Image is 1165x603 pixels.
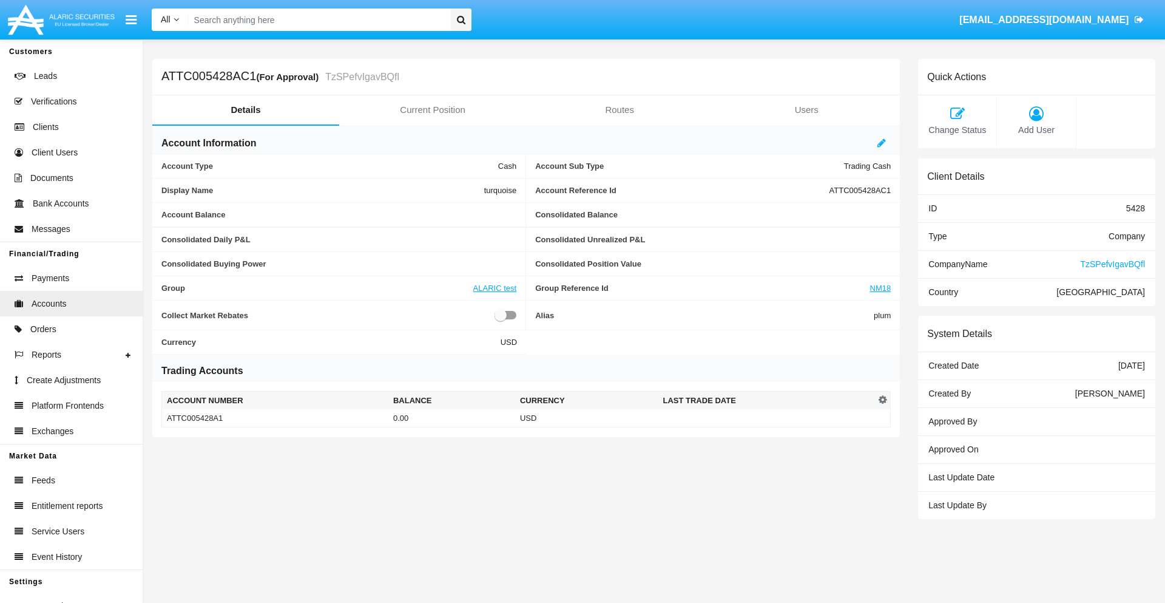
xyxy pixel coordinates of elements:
span: Alias [535,308,874,322]
div: (For Approval) [256,70,322,84]
span: Messages [32,223,70,236]
td: USD [515,409,658,428]
span: Entitlement reports [32,500,103,513]
h6: Quick Actions [927,71,986,83]
span: Clients [33,121,59,134]
img: Logo image [6,2,116,38]
a: Routes [526,95,713,124]
span: All [161,15,171,24]
span: Group Reference Id [535,284,870,293]
span: Feeds [32,474,55,487]
span: ATTC005428AC1 [829,186,891,195]
span: Country [928,287,958,297]
span: ID [928,203,937,213]
h6: System Details [927,328,992,339]
a: ALARIC test [473,284,517,293]
span: [EMAIL_ADDRESS][DOMAIN_NAME] [959,15,1129,25]
span: Account Reference Id [535,186,829,195]
span: Consolidated Daily P&L [161,235,516,244]
a: All [152,13,188,26]
span: Verifications [31,95,76,108]
span: [PERSON_NAME] [1075,389,1145,398]
h6: Account Information [161,137,256,150]
span: Last Update By [928,500,987,510]
span: Service Users [32,525,84,538]
a: Users [713,95,900,124]
span: Change Status [924,124,990,137]
span: Platform Frontends [32,400,104,412]
h5: ATTC005428AC1 [161,70,399,84]
span: Company [1109,231,1145,241]
span: Last Update Date [928,472,994,482]
span: Event History [32,551,82,564]
th: Account Number [162,392,388,410]
span: 5428 [1126,203,1145,213]
span: Exchanges [32,425,73,438]
span: Created By [928,389,971,398]
span: [GEOGRAPHIC_DATA] [1056,287,1145,297]
span: Created Date [928,361,979,370]
span: Accounts [32,298,67,310]
th: Balance [388,392,515,410]
small: TzSPefvIgavBQfl [322,72,399,82]
td: 0.00 [388,409,515,428]
span: Trading Cash [844,162,891,171]
span: Consolidated Balance [535,210,891,219]
span: Consolidated Unrealized P&L [535,235,891,244]
span: Consolidated Position Value [535,259,891,268]
span: turquoise [484,186,516,195]
span: Leads [34,70,57,83]
span: TzSPefvIgavBQfl [1080,259,1145,269]
span: Documents [30,172,73,185]
span: Company Name [928,259,987,269]
span: Group [161,284,473,293]
h6: Trading Accounts [161,364,243,378]
span: Currency [161,338,501,347]
a: [EMAIL_ADDRESS][DOMAIN_NAME] [954,3,1150,37]
span: Collect Market Rebates [161,308,495,322]
span: Add User [1003,124,1069,137]
span: Payments [32,272,69,285]
span: Cash [498,162,516,171]
td: ATTC005428A1 [162,409,388,428]
span: plum [874,308,891,322]
a: Current Position [339,95,526,124]
span: Account Balance [161,210,516,219]
span: Account Type [161,162,498,171]
span: Reports [32,349,61,361]
span: USD [501,338,517,347]
span: Orders [30,323,56,336]
a: Details [152,95,339,124]
th: Currency [515,392,658,410]
span: Account Sub Type [535,162,844,171]
h6: Client Details [927,171,984,182]
span: Type [928,231,947,241]
span: Approved By [928,417,977,426]
a: NM18 [870,284,891,293]
th: Last Trade Date [658,392,875,410]
input: Search [188,9,447,31]
span: Consolidated Buying Power [161,259,516,268]
span: Display Name [161,186,484,195]
span: Bank Accounts [33,197,89,210]
span: [DATE] [1118,361,1145,370]
span: Client Users [32,146,78,159]
span: Create Adjustments [27,374,101,387]
span: Approved On [928,445,979,454]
